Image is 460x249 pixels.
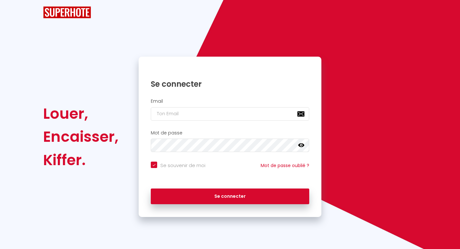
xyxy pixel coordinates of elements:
[43,102,119,125] div: Louer,
[43,125,119,148] div: Encaisser,
[43,149,119,172] div: Kiffer.
[151,79,309,89] h1: Se connecter
[261,162,309,169] a: Mot de passe oublié ?
[151,99,309,104] h2: Email
[151,130,309,136] h2: Mot de passe
[43,6,91,18] img: SuperHote logo
[151,107,309,121] input: Ton Email
[151,189,309,205] button: Se connecter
